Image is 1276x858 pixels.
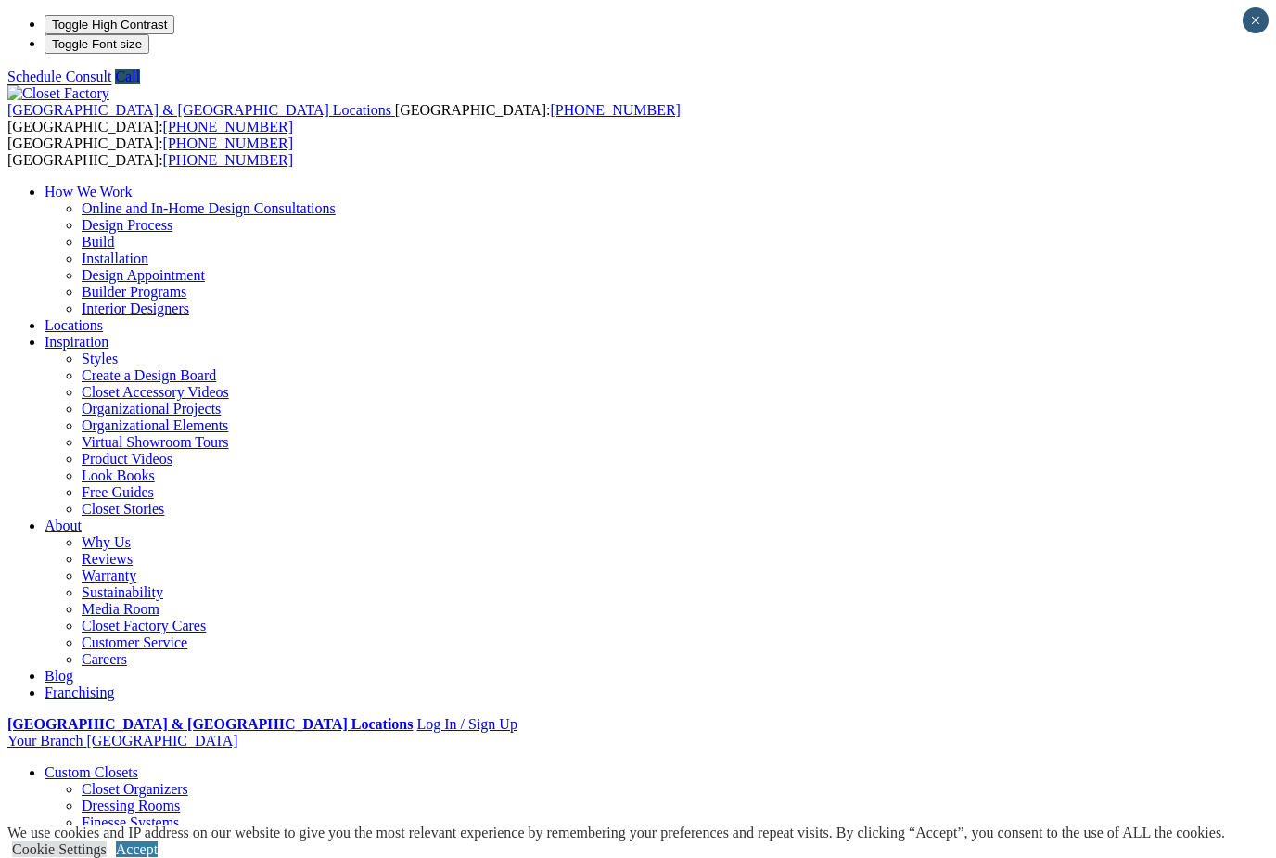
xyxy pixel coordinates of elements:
[7,716,413,732] a: [GEOGRAPHIC_DATA] & [GEOGRAPHIC_DATA] Locations
[82,217,172,233] a: Design Process
[52,37,142,51] span: Toggle Font size
[82,384,229,400] a: Closet Accessory Videos
[82,250,148,266] a: Installation
[416,716,517,732] a: Log In / Sign Up
[82,401,221,416] a: Organizational Projects
[116,841,158,857] a: Accept
[45,764,138,780] a: Custom Closets
[12,841,107,857] a: Cookie Settings
[45,317,103,333] a: Locations
[7,825,1225,841] div: We use cookies and IP address on our website to give you the most relevant experience by remember...
[82,267,205,283] a: Design Appointment
[163,135,293,151] a: [PHONE_NUMBER]
[82,651,127,667] a: Careers
[82,351,118,366] a: Styles
[82,534,131,550] a: Why Us
[82,551,133,567] a: Reviews
[82,584,163,600] a: Sustainability
[82,601,159,617] a: Media Room
[82,367,216,383] a: Create a Design Board
[82,781,188,797] a: Closet Organizers
[45,518,82,533] a: About
[7,69,111,84] a: Schedule Consult
[163,152,293,168] a: [PHONE_NUMBER]
[82,568,136,583] a: Warranty
[45,184,133,199] a: How We Work
[7,733,238,749] a: Your Branch [GEOGRAPHIC_DATA]
[82,634,187,650] a: Customer Service
[45,685,115,700] a: Franchising
[1243,7,1269,33] button: Close
[82,814,179,830] a: Finesse Systems
[82,200,336,216] a: Online and In-Home Design Consultations
[82,434,229,450] a: Virtual Showroom Tours
[550,102,680,118] a: [PHONE_NUMBER]
[115,69,140,84] a: Call
[45,334,108,350] a: Inspiration
[7,733,83,749] span: Your Branch
[82,501,164,517] a: Closet Stories
[82,301,189,316] a: Interior Designers
[82,798,180,813] a: Dressing Rooms
[45,15,174,34] button: Toggle High Contrast
[82,484,154,500] a: Free Guides
[163,119,293,134] a: [PHONE_NUMBER]
[45,668,73,684] a: Blog
[45,34,149,54] button: Toggle Font size
[82,618,206,634] a: Closet Factory Cares
[7,135,293,168] span: [GEOGRAPHIC_DATA]: [GEOGRAPHIC_DATA]:
[7,102,391,118] span: [GEOGRAPHIC_DATA] & [GEOGRAPHIC_DATA] Locations
[7,85,109,102] img: Closet Factory
[82,467,155,483] a: Look Books
[82,234,115,250] a: Build
[86,733,237,749] span: [GEOGRAPHIC_DATA]
[82,417,228,433] a: Organizational Elements
[7,102,681,134] span: [GEOGRAPHIC_DATA]: [GEOGRAPHIC_DATA]:
[52,18,167,32] span: Toggle High Contrast
[7,102,395,118] a: [GEOGRAPHIC_DATA] & [GEOGRAPHIC_DATA] Locations
[82,284,186,300] a: Builder Programs
[82,451,172,467] a: Product Videos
